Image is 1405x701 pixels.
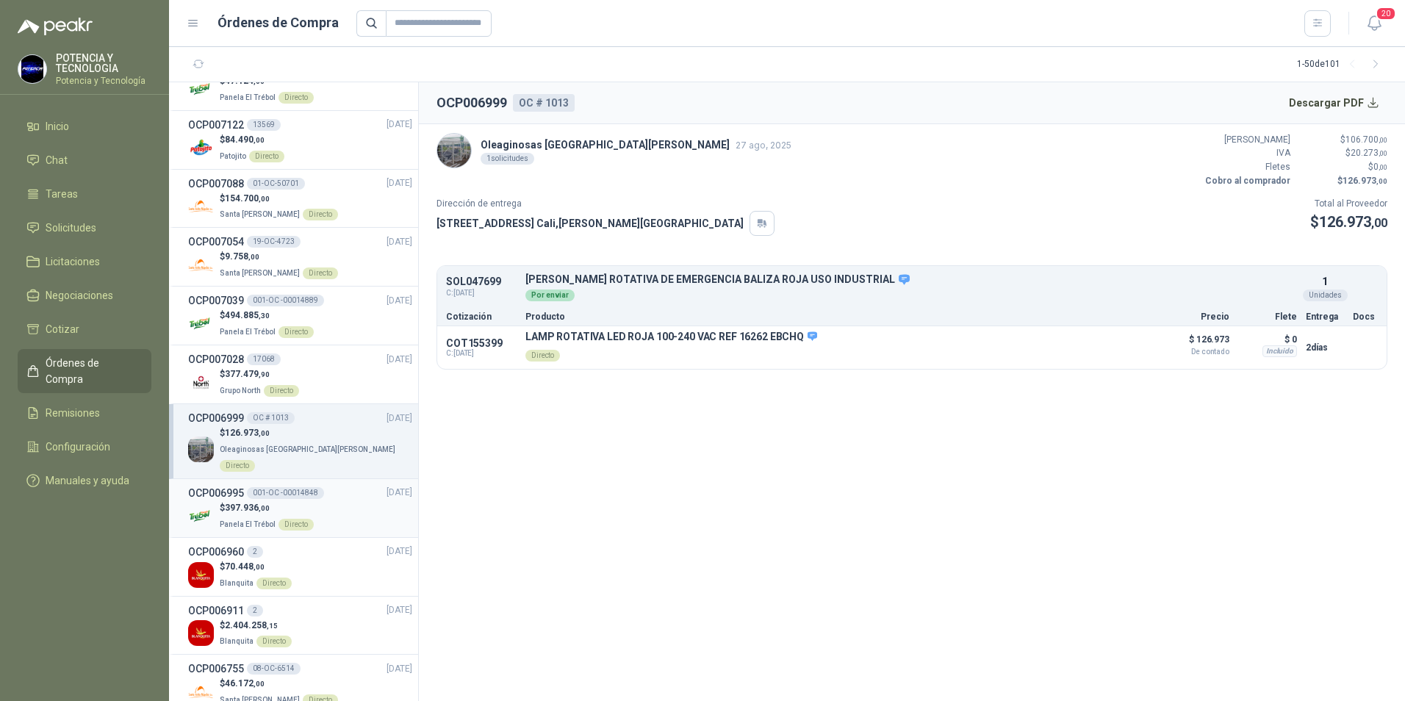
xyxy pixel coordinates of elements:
p: Cobro al comprador [1202,174,1290,188]
div: 13569 [247,119,281,131]
a: Solicitudes [18,214,151,242]
span: 126.973 [1343,176,1387,186]
div: 2 [247,605,263,616]
p: $ [220,309,314,323]
span: ,00 [1371,216,1387,230]
span: Panela El Trébol [220,93,276,101]
p: Flete [1238,312,1297,321]
p: $ 126.973 [1156,331,1229,356]
a: OCP0069602[DATE] Company Logo$70.448,00BlanquitaDirecto [188,544,412,590]
a: Remisiones [18,399,151,427]
span: 27 ago, 2025 [736,140,791,151]
img: Company Logo [18,55,46,83]
p: $ [220,619,292,633]
p: $ [220,501,314,515]
div: Directo [279,519,314,531]
span: 20.273 [1351,148,1387,158]
p: $ [220,677,338,691]
span: 0 [1373,162,1387,172]
a: OCP00712213569[DATE] Company Logo$84.490,00PatojitoDirecto [188,117,412,163]
span: Panela El Trébol [220,328,276,336]
span: Santa [PERSON_NAME] [220,210,300,218]
div: OC # 1013 [247,412,295,424]
span: Licitaciones [46,254,100,270]
div: Directo [249,151,284,162]
span: ,00 [1379,149,1387,157]
p: Producto [525,312,1147,321]
p: SOL047699 [446,276,517,287]
span: De contado [1156,348,1229,356]
h1: Órdenes de Compra [218,12,339,33]
img: Company Logo [188,311,214,337]
p: Oleaginosas [GEOGRAPHIC_DATA][PERSON_NAME] [481,137,791,153]
a: Licitaciones [18,248,151,276]
span: Solicitudes [46,220,96,236]
span: 397.936 [225,503,270,513]
img: Company Logo [188,194,214,220]
img: Company Logo [188,76,214,102]
a: Configuración [18,433,151,461]
span: 154.700 [225,193,270,204]
h2: OCP006999 [436,93,507,113]
p: $ [1299,160,1387,174]
a: OCP006999OC # 1013[DATE] Company Logo$126.973,00Oleaginosas [GEOGRAPHIC_DATA][PERSON_NAME]Directo [188,410,412,472]
a: Negociaciones [18,281,151,309]
a: OCP007039001-OC -00014889[DATE] Company Logo$494.885,30Panela El TrébolDirecto [188,292,412,339]
p: Dirección de entrega [436,197,775,211]
p: Precio [1156,312,1229,321]
img: Company Logo [188,503,214,529]
p: $ [220,367,299,381]
span: Blanquita [220,579,254,587]
p: Total al Proveedor [1310,197,1387,211]
span: ,00 [1379,163,1387,171]
span: ,00 [259,504,270,512]
span: 377.479 [225,369,270,379]
span: Manuales y ayuda [46,472,129,489]
span: ,00 [259,195,270,203]
a: OCP006995001-OC -00014848[DATE] Company Logo$397.936,00Panela El TrébolDirecto [188,485,412,531]
span: Chat [46,152,68,168]
img: Company Logo [437,134,471,168]
span: Configuración [46,439,110,455]
span: 2.404.258 [225,620,278,630]
span: Santa [PERSON_NAME] [220,269,300,277]
span: ,00 [1379,136,1387,144]
p: $ [1299,146,1387,160]
img: Company Logo [188,436,214,462]
span: ,30 [259,312,270,320]
p: $ [220,560,292,574]
span: [DATE] [387,176,412,190]
span: [DATE] [387,235,412,249]
img: Company Logo [188,135,214,161]
p: $ [1299,174,1387,188]
p: [PERSON_NAME] ROTATIVA DE EMERGENCIA BALIZA ROJA USO INDUSTRIAL [525,273,1297,287]
span: Grupo North [220,387,261,395]
button: 20 [1361,10,1387,37]
p: 2 días [1306,339,1344,356]
span: ,00 [254,77,265,85]
span: [DATE] [387,544,412,558]
div: 17068 [247,353,281,365]
span: [DATE] [387,118,412,132]
span: 70.448 [225,561,265,572]
span: ,15 [267,622,278,630]
div: Directo [303,209,338,220]
div: Por enviar [525,290,575,301]
p: COT155399 [446,337,517,349]
h3: OCP006960 [188,544,244,560]
span: [DATE] [387,603,412,617]
h3: OCP007028 [188,351,244,367]
a: Órdenes de Compra [18,349,151,393]
span: Negociaciones [46,287,113,303]
p: POTENCIA Y TECNOLOGIA [56,53,151,73]
div: Unidades [1303,290,1348,301]
span: Panela El Trébol [220,520,276,528]
h3: OCP007122 [188,117,244,133]
span: 9.758 [225,251,259,262]
div: OC # 1013 [513,94,575,112]
p: $ [1310,211,1387,234]
div: 1 - 50 de 101 [1297,53,1387,76]
h3: OCP007039 [188,292,244,309]
p: 1 [1322,273,1328,290]
div: 001-OC -00014889 [247,295,324,306]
